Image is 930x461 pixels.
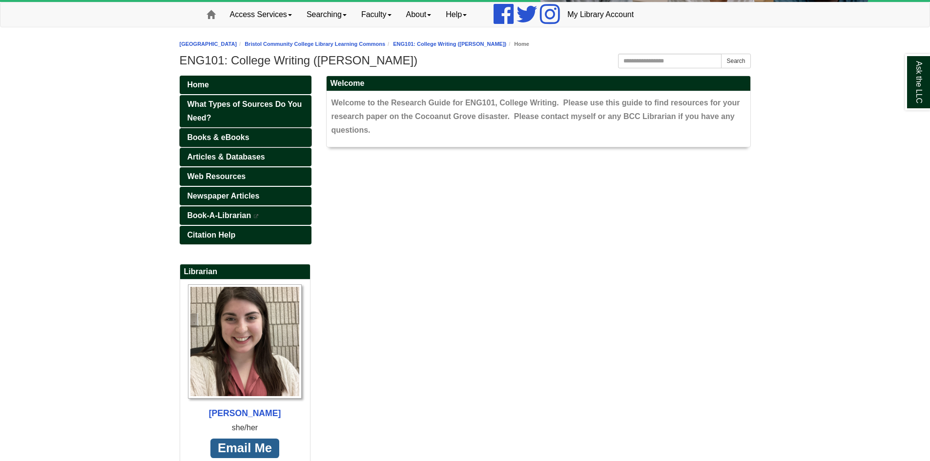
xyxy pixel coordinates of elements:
span: Web Resources [187,172,246,180]
a: My Library Account [560,2,641,27]
span: Articles & Databases [187,153,265,161]
li: Home [506,40,529,49]
a: ENG101: College Writing ([PERSON_NAME]) [393,41,506,47]
h2: Librarian [180,264,310,280]
a: Faculty [354,2,399,27]
div: she/her [185,421,305,435]
a: Searching [299,2,354,27]
img: Profile Photo [188,284,302,399]
span: Books & eBooks [187,133,249,141]
a: About [399,2,439,27]
a: Citation Help [180,226,311,244]
a: Profile Photo [PERSON_NAME] [185,284,305,421]
span: Newspaper Articles [187,192,260,200]
i: This link opens in a new window [253,214,259,219]
span: Book-A-Librarian [187,211,251,220]
button: Search [721,54,750,68]
a: Email Me [210,439,280,459]
span: What Types of Sources Do You Need? [187,100,302,122]
nav: breadcrumb [180,40,751,49]
a: What Types of Sources Do You Need? [180,95,311,127]
span: Welcome to the Research Guide for ENG101, College Writing. Please use this guide to find resource... [331,99,740,134]
a: Home [180,76,311,94]
a: Bristol Community College Library Learning Commons [245,41,385,47]
a: Articles & Databases [180,148,311,166]
a: Newspaper Articles [180,187,311,205]
div: [PERSON_NAME] [185,406,305,421]
span: Home [187,80,209,89]
h1: ENG101: College Writing ([PERSON_NAME]) [180,54,751,67]
a: [GEOGRAPHIC_DATA] [180,41,237,47]
h2: Welcome [327,76,750,91]
a: Access Services [223,2,299,27]
a: Book-A-Librarian [180,206,311,225]
span: Citation Help [187,231,236,239]
a: Books & eBooks [180,128,311,147]
a: Help [438,2,474,27]
a: Web Resources [180,167,311,186]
